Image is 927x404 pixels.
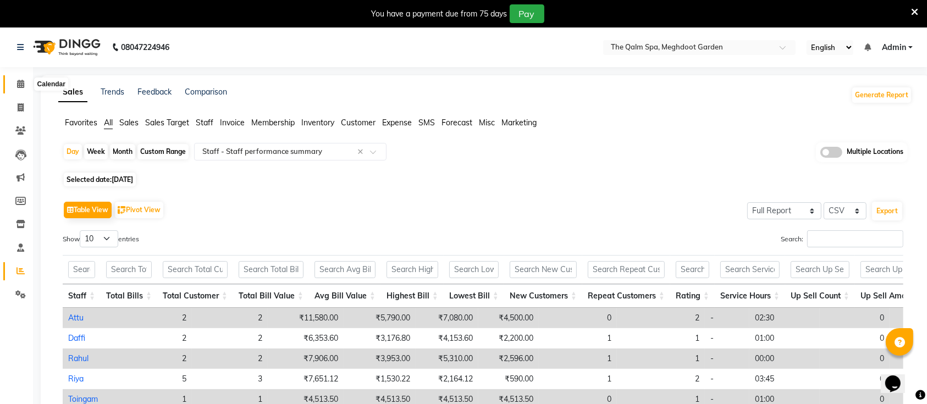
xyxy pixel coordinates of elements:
td: 1 [617,348,705,369]
td: ₹1,530.22 [344,369,416,389]
td: ₹4,500.00 [478,308,539,328]
th: Rating: activate to sort column ascending [670,284,715,308]
span: Admin [882,42,906,53]
td: 2 [192,328,268,348]
td: ₹3,953.00 [344,348,416,369]
td: ₹2,596.00 [478,348,539,369]
th: Staff: activate to sort column ascending [63,284,101,308]
td: 00:00 [749,348,820,369]
td: 3 [192,369,268,389]
td: 2 [192,308,268,328]
input: Search New Customers [510,261,577,278]
td: 2 [617,308,705,328]
input: Search Highest Bill [387,261,438,278]
td: ₹590.00 [478,369,539,389]
button: Pay [510,4,544,23]
th: Total Bills: activate to sort column ascending [101,284,157,308]
button: Export [872,202,902,220]
td: - [705,308,749,328]
td: ₹4,153.60 [416,328,478,348]
input: Search Total Customer [163,261,228,278]
input: Search Total Bills [106,261,152,278]
td: ₹5,790.00 [344,308,416,328]
a: Riya [68,374,84,384]
td: 2 [135,328,192,348]
span: Customer [341,118,376,128]
td: 2 [135,348,192,369]
button: Generate Report [852,87,911,103]
td: ₹11,580.00 [268,308,344,328]
input: Search Up Sell Count [791,261,849,278]
input: Search Staff [68,261,95,278]
input: Search Rating [676,261,709,278]
span: [DATE] [112,175,133,184]
a: Attu [68,313,84,323]
td: ₹7,651.12 [268,369,344,389]
input: Search Total Bill Value [239,261,304,278]
th: Up Sell Count: activate to sort column ascending [785,284,855,308]
a: Feedback [137,87,172,97]
td: 0 [539,308,617,328]
button: Pivot View [115,202,163,218]
td: 01:00 [749,328,820,348]
b: 08047224946 [121,32,169,63]
td: 1 [539,348,617,369]
input: Search: [807,230,903,247]
div: Custom Range [137,144,189,159]
span: Membership [251,118,295,128]
th: Total Bill Value: activate to sort column ascending [233,284,309,308]
input: Search Repeat Customers [588,261,665,278]
img: pivot.png [118,206,126,214]
a: Daffi [68,333,85,343]
td: 03:45 [749,369,820,389]
div: Month [110,144,135,159]
input: Search Service Hours [720,261,780,278]
td: 1 [617,328,705,348]
input: Search Avg Bill Value [314,261,376,278]
img: logo [28,32,103,63]
td: ₹2,164.12 [416,369,478,389]
td: ₹6,353.60 [268,328,344,348]
th: New Customers: activate to sort column ascending [504,284,582,308]
th: Repeat Customers: activate to sort column ascending [582,284,670,308]
span: Marketing [501,118,537,128]
a: Sales [58,82,87,102]
iframe: chat widget [881,360,916,393]
span: Clear all [357,146,367,158]
td: 1 [539,369,617,389]
select: Showentries [80,230,118,247]
div: You have a payment due from 75 days [372,8,507,20]
th: Lowest Bill: activate to sort column ascending [444,284,504,308]
td: 02:30 [749,308,820,328]
span: Invoice [220,118,245,128]
th: Total Customer: activate to sort column ascending [157,284,233,308]
td: 0 [820,348,890,369]
span: Favorites [65,118,97,128]
td: ₹5,310.00 [416,348,478,369]
td: ₹7,080.00 [416,308,478,328]
td: ₹2,200.00 [478,328,539,348]
input: Search Up Sell Amount [860,261,926,278]
th: Avg Bill Value: activate to sort column ascending [309,284,381,308]
th: Service Hours: activate to sort column ascending [715,284,785,308]
td: 5 [135,369,192,389]
div: Day [64,144,82,159]
button: Table View [64,202,112,218]
label: Show entries [63,230,139,247]
span: SMS [418,118,435,128]
span: Multiple Locations [847,147,903,158]
a: Rahul [68,353,89,363]
th: Highest Bill: activate to sort column ascending [381,284,444,308]
a: Toingam [68,394,98,404]
a: Comparison [185,87,227,97]
label: Search: [781,230,903,247]
span: Staff [196,118,213,128]
span: Misc [479,118,495,128]
span: Selected date: [64,173,136,186]
span: Inventory [301,118,334,128]
td: 1 [539,328,617,348]
td: - [705,369,749,389]
span: Forecast [442,118,472,128]
td: 0 [820,308,890,328]
span: Expense [382,118,412,128]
